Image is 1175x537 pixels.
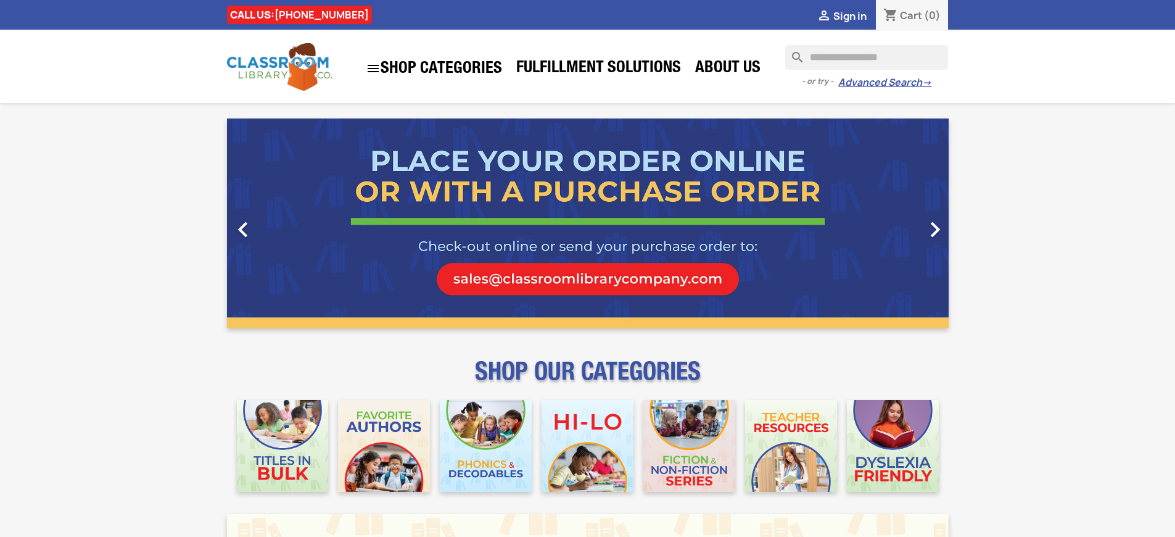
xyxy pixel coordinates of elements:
img: CLC_Teacher_Resources_Mobile.jpg [745,400,837,492]
div: CALL US: [227,6,372,24]
span: Sign in [833,9,867,23]
a: SHOP CATEGORIES [360,55,508,82]
a:  Sign in [817,9,867,23]
a: [PHONE_NUMBER] [274,8,369,22]
a: About Us [689,57,767,81]
span: - or try - [802,75,838,88]
a: Advanced Search→ [838,77,931,89]
img: CLC_Bulk_Mobile.jpg [237,400,329,492]
img: CLC_Fiction_Nonfiction_Mobile.jpg [643,400,735,492]
a: Fulfillment Solutions [510,57,687,81]
img: Classroom Library Company [227,43,332,91]
ul: Carousel container [227,119,949,328]
i:  [920,214,950,245]
img: CLC_Phonics_And_Decodables_Mobile.jpg [440,400,532,492]
i:  [366,61,381,76]
span: → [922,77,931,89]
span: Cart [900,9,922,22]
i:  [817,9,831,24]
i: search [785,45,800,60]
i:  [228,214,258,245]
a: Previous [227,119,336,328]
input: Search [785,45,948,70]
span: (0) [924,9,941,22]
i: shopping_cart [883,9,898,23]
img: CLC_Favorite_Authors_Mobile.jpg [338,400,430,492]
img: CLC_Dyslexia_Mobile.jpg [847,400,939,492]
p: SHOP OUR CATEGORIES [227,368,949,390]
img: CLC_HiLo_Mobile.jpg [542,400,633,492]
a: Next [840,119,949,328]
